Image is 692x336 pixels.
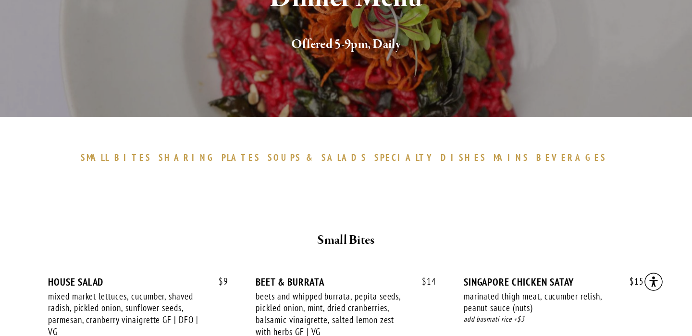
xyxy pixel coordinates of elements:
[81,152,156,163] a: SMALLBITES
[412,276,436,287] span: 14
[317,232,374,249] strong: Small Bites
[464,276,644,288] div: SINGAPORE CHICKEN SATAY
[422,276,427,287] span: $
[306,152,317,163] span: &
[48,276,228,288] div: HOUSE SALAD
[494,152,534,163] a: MAINS
[81,152,110,163] span: SMALL
[620,276,644,287] span: 15
[222,152,260,163] span: PLATES
[536,152,606,163] span: BEVERAGES
[159,152,265,163] a: SHARINGPLATES
[256,276,436,288] div: BEET & BURRATA
[66,35,626,55] h2: Offered 5-9pm, Daily
[209,276,228,287] span: 9
[494,152,530,163] span: MAINS
[374,152,436,163] span: SPECIALTY
[441,152,486,163] span: DISHES
[630,276,634,287] span: $
[464,290,617,314] div: marinated thigh meat, cucumber relish, peanut sauce (nuts)
[321,152,368,163] span: SALADS
[536,152,611,163] a: BEVERAGES
[114,152,151,163] span: BITES
[464,314,644,325] div: add basmati rice +$3
[374,152,491,163] a: SPECIALTYDISHES
[159,152,217,163] span: SHARING
[268,152,372,163] a: SOUPS&SALADS
[268,152,301,163] span: SOUPS
[219,276,223,287] span: $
